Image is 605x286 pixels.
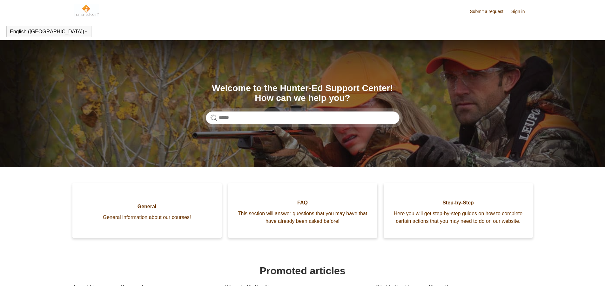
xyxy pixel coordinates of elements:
[470,8,510,15] a: Submit a request
[82,214,212,221] span: General information about our courses!
[238,210,368,225] span: This section will answer questions that you may have that have already been asked before!
[511,8,531,15] a: Sign in
[82,203,212,210] span: General
[206,83,400,103] h1: Welcome to the Hunter-Ed Support Center! How can we help you?
[238,199,368,207] span: FAQ
[393,210,523,225] span: Here you will get step-by-step guides on how to complete certain actions that you may need to do ...
[206,111,400,124] input: Search
[384,183,533,238] a: Step-by-Step Here you will get step-by-step guides on how to complete certain actions that you ma...
[564,265,601,281] div: Chat Support
[228,183,377,238] a: FAQ This section will answer questions that you may have that have already been asked before!
[72,183,222,238] a: General General information about our courses!
[393,199,523,207] span: Step-by-Step
[10,29,88,35] button: English ([GEOGRAPHIC_DATA])
[74,263,531,278] h1: Promoted articles
[74,4,100,17] img: Hunter-Ed Help Center home page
